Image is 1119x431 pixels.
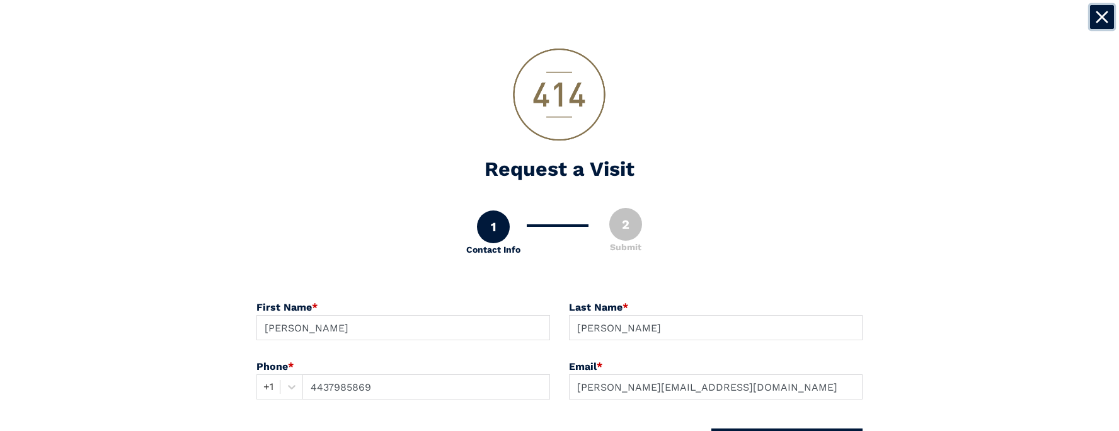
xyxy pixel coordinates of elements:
button: Close [1090,5,1114,29]
div: Submit [610,241,641,254]
div: Contact Info [466,243,520,256]
span: Last Name [569,301,623,313]
div: Request a Visit [256,159,863,179]
img: 3540842e-fdf7-42ea-8b30-9c23953484bc.png [496,33,623,159]
span: Email [569,360,597,372]
div: 1 [477,210,510,243]
div: 2 [609,208,642,241]
span: Phone [256,360,288,372]
span: First Name [256,301,312,313]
